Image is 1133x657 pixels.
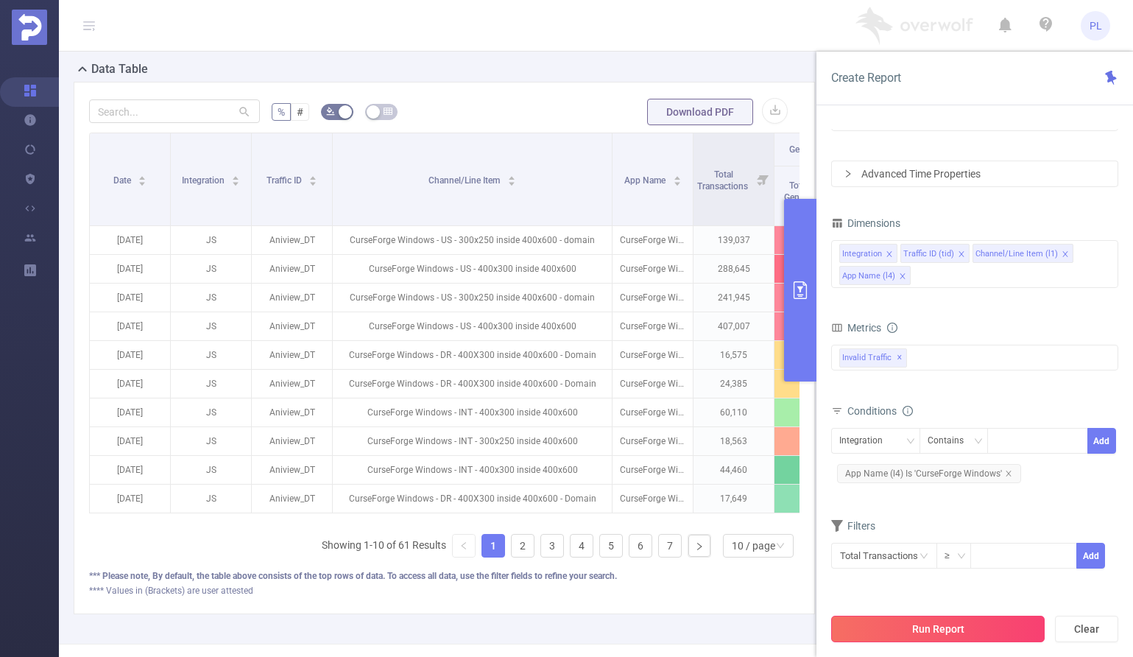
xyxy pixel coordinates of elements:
li: 2 [511,534,534,558]
p: 17,649 [693,485,774,513]
p: CurseForge Windows [613,370,693,398]
p: CurseForge Windows - US - 300x250 inside 400x600 - domain [333,284,612,312]
p: 1.8% [774,255,855,283]
i: icon: info-circle [887,323,897,333]
i: icon: caret-up [673,174,681,178]
div: Traffic ID (tid) [903,245,954,264]
span: PL [1090,11,1102,41]
span: Date [113,175,133,186]
i: icon: close [958,250,965,259]
span: Dimensions [831,217,900,229]
a: 6 [629,535,652,557]
p: [DATE] [90,485,170,513]
i: icon: bg-colors [326,107,335,116]
p: 1.6% [774,427,855,455]
i: icon: close [1062,250,1069,259]
span: App Name [624,175,668,186]
span: Create Report [831,71,901,85]
span: Invalid Traffic [839,348,907,368]
i: icon: down [957,552,966,562]
span: Integration [182,175,227,186]
div: *** Please note, By default, the table above consists of the top rows of data. To access all data... [89,569,800,583]
p: Aniview_DT [252,485,332,513]
div: 10 / page [732,535,775,557]
p: [DATE] [90,255,170,283]
p: CurseForge Windows [613,312,693,340]
div: ≥ [945,544,960,568]
p: 241,945 [693,284,774,312]
p: CurseForge Windows [613,226,693,254]
p: 44,460 [693,456,774,484]
div: Sort [138,174,147,183]
div: icon: rightAdvanced Time Properties [832,161,1118,186]
i: icon: caret-down [673,180,681,184]
p: 0.83% [774,456,855,484]
div: App Name (l4) [842,267,895,286]
i: icon: caret-up [138,174,147,178]
i: icon: caret-up [309,174,317,178]
i: icon: close [899,273,906,281]
p: Aniview_DT [252,427,332,455]
p: Aniview_DT [252,284,332,312]
i: icon: info-circle [903,406,913,416]
p: [DATE] [90,341,170,369]
p: 407,007 [693,312,774,340]
i: icon: caret-down [138,180,147,184]
p: [DATE] [90,456,170,484]
i: icon: down [974,437,983,447]
span: Conditions [847,405,913,417]
p: [DATE] [90,427,170,455]
p: 16,575 [693,341,774,369]
div: **** Values in (Brackets) are user attested [89,584,800,597]
span: # [297,106,303,118]
a: 4 [571,535,593,557]
button: Clear [1055,616,1118,642]
div: Integration [842,245,882,264]
li: 7 [658,534,682,558]
li: 4 [570,534,593,558]
i: icon: close [886,250,893,259]
div: Sort [231,174,240,183]
p: JS [171,312,251,340]
li: Previous Page [452,534,476,558]
p: JS [171,255,251,283]
p: CurseForge Windows - DR - 400X300 inside 400x600 - Domain [333,341,612,369]
p: CurseForge Windows [613,427,693,455]
p: CurseForge Windows [613,456,693,484]
li: Channel/Line Item (l1) [973,244,1073,263]
span: App Name (l4) Is 'CurseForge Windows' [837,464,1021,483]
p: 18,563 [693,427,774,455]
p: 139,037 [693,226,774,254]
p: [DATE] [90,284,170,312]
i: icon: caret-up [508,174,516,178]
i: icon: right [695,542,704,551]
span: % [278,106,285,118]
p: Aniview_DT [252,312,332,340]
p: CurseForge Windows - DR - 400X300 inside 400x600 - Domain [333,485,612,513]
p: Aniview_DT [252,226,332,254]
p: CurseForge Windows - INT - 400x300 inside 400x600 [333,456,612,484]
p: JS [171,398,251,426]
p: 1.4% [774,370,855,398]
p: CurseForge Windows [613,255,693,283]
p: JS [171,485,251,513]
div: Sort [507,174,516,183]
p: CurseForge Windows - US - 300x250 inside 400x600 - domain [333,226,612,254]
img: Protected Media [12,10,47,45]
div: Integration [839,429,893,453]
i: icon: caret-down [309,180,317,184]
p: 60,110 [693,398,774,426]
p: CurseForge Windows - US - 400x300 inside 400x600 [333,255,612,283]
p: [DATE] [90,370,170,398]
a: 3 [541,535,563,557]
p: [DATE] [90,398,170,426]
p: CurseForge Windows - US - 400x300 inside 400x600 [333,312,612,340]
button: Download PDF [647,99,753,125]
p: JS [171,341,251,369]
button: Run Report [831,616,1045,642]
i: icon: down [776,541,785,552]
p: 1.7% [774,226,855,254]
p: 288,645 [693,255,774,283]
i: icon: down [906,437,915,447]
span: Filters [831,520,875,532]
